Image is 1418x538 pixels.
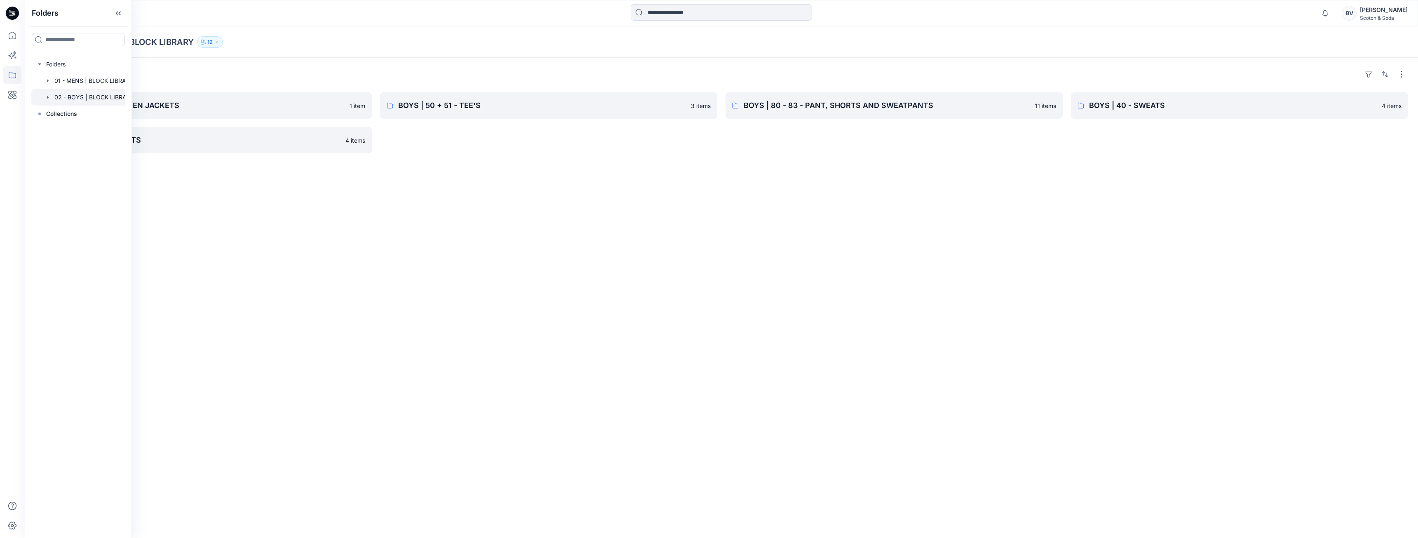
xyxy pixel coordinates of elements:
[691,101,711,110] p: 3 items
[1089,100,1377,111] p: BOYS | 40 - SWEATS
[1071,92,1408,119] a: BOYS | 40 - SWEATS4 items
[46,109,77,119] p: Collections
[1382,101,1402,110] p: 4 items
[398,100,686,111] p: BOYS | 50 + 51 - TEE'S
[53,100,345,111] p: BOYS | 31 - IN-BETWEEN JACKETS
[1360,5,1408,15] div: [PERSON_NAME]
[1342,6,1357,21] div: BV
[207,38,213,47] p: 19
[1360,15,1408,21] div: Scotch & Soda
[35,127,372,153] a: BOYS | 20 + 21 - SHIRTS4 items
[1035,101,1056,110] p: 11 items
[350,101,365,110] p: 1 item
[35,92,372,119] a: BOYS | 31 - IN-BETWEEN JACKETS1 item
[345,136,365,145] p: 4 items
[744,100,1030,111] p: BOYS | 80 - 83 - PANT, SHORTS AND SWEATPANTS
[53,134,340,146] p: BOYS | 20 + 21 - SHIRTS
[725,92,1063,119] a: BOYS | 80 - 83 - PANT, SHORTS AND SWEATPANTS11 items
[82,36,194,48] p: 02 - BOYS | BLOCK LIBRARY
[380,92,717,119] a: BOYS | 50 + 51 - TEE'S3 items
[197,36,223,48] button: 19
